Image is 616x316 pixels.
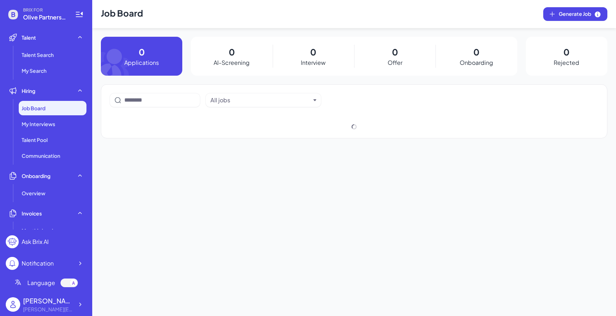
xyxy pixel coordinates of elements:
[310,45,316,58] p: 0
[543,7,607,21] button: Generate Job
[301,58,326,67] p: Interview
[563,45,570,58] p: 0
[554,58,579,67] p: Rejected
[22,120,55,128] span: My Interviews
[214,58,250,67] p: AI-Screening
[23,296,73,306] div: Maggie
[22,190,45,197] span: Overview
[23,306,73,313] div: Maggie@joinbrix.com
[22,227,59,234] span: Monthly invoice
[22,152,60,159] span: Communication
[22,259,54,268] div: Notification
[23,13,66,22] span: Olive Partners Management
[388,58,402,67] p: Offer
[22,51,54,58] span: Talent Search
[22,67,46,74] span: My Search
[210,96,311,104] button: All jobs
[22,104,45,112] span: Job Board
[229,45,235,58] p: 0
[22,34,36,41] span: Talent
[6,297,20,312] img: user_logo.png
[22,136,48,143] span: Talent Pool
[22,172,50,179] span: Onboarding
[559,10,601,18] span: Generate Job
[210,96,230,104] div: All jobs
[392,45,398,58] p: 0
[27,279,55,287] span: Language
[473,45,479,58] p: 0
[22,87,35,94] span: Hiring
[23,7,66,13] span: BRIX FOR
[22,210,42,217] span: Invoices
[22,237,49,246] div: Ask Brix AI
[460,58,493,67] p: Onboarding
